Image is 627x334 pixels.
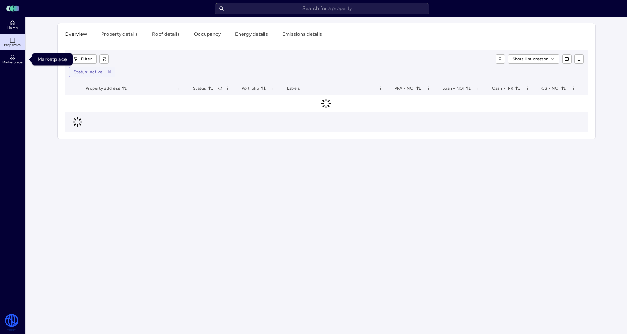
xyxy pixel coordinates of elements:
[508,54,560,64] button: Short-list creator
[152,30,180,41] button: Roof details
[2,60,22,64] span: Marketplace
[496,54,505,64] button: toggle search
[193,85,214,92] span: Status
[562,54,572,64] button: show/hide columns
[69,54,97,64] button: Filter
[541,85,567,92] span: CS - NOI
[86,85,127,92] span: Property address
[394,85,422,92] span: PPA - NOI
[242,85,266,92] span: Portfolio
[492,85,521,92] span: Cash - IRR
[208,85,214,91] button: toggle sorting
[101,30,138,41] button: Property details
[122,85,127,91] button: toggle sorting
[512,55,548,63] span: Short-list creator
[32,53,73,66] div: Marketplace
[587,85,607,92] span: Utility
[215,3,429,14] input: Search for a property
[261,85,266,91] button: toggle sorting
[74,68,103,75] div: Status: Active
[81,55,92,63] span: Filter
[194,30,221,41] button: Occupancy
[561,85,567,91] button: toggle sorting
[416,85,422,91] button: toggle sorting
[69,67,104,77] button: Status: Active
[442,85,471,92] span: Loan - NOI
[7,26,18,30] span: Home
[287,85,300,92] span: Labels
[65,30,87,41] button: Overview
[515,85,521,91] button: toggle sorting
[4,43,21,47] span: Properties
[235,30,268,41] button: Energy details
[282,30,322,41] button: Emissions details
[4,314,19,331] img: Watershed
[466,85,471,91] button: toggle sorting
